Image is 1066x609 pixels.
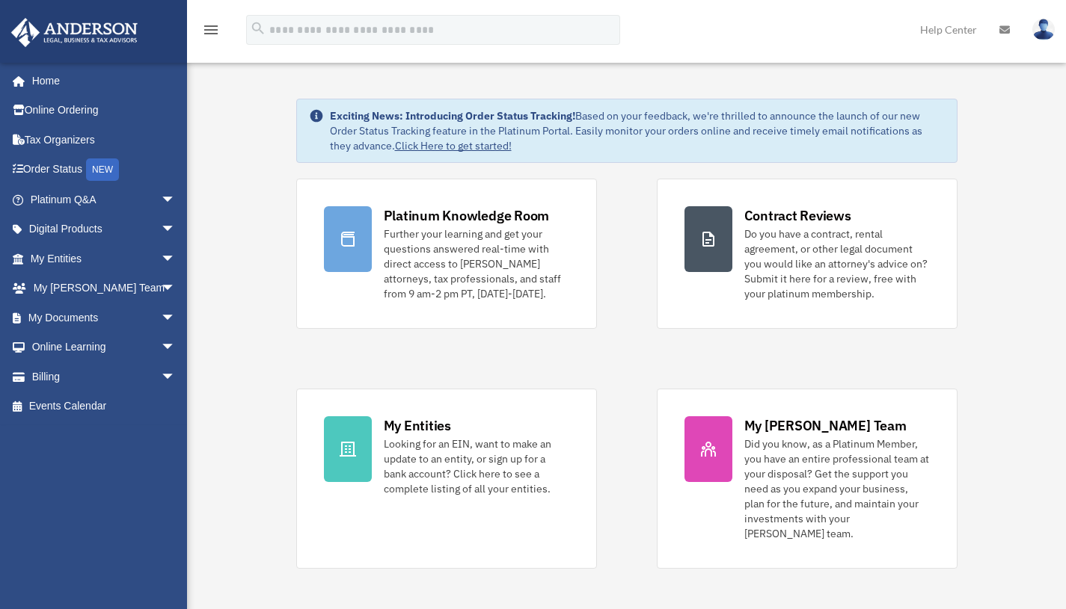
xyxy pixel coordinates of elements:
a: Order StatusNEW [10,155,198,185]
span: arrow_drop_down [161,303,191,333]
a: My [PERSON_NAME] Team Did you know, as a Platinum Member, you have an entire professional team at... [657,389,958,569]
strong: Exciting News: Introducing Order Status Tracking! [330,109,575,123]
a: Events Calendar [10,392,198,421]
a: My Entitiesarrow_drop_down [10,244,198,273]
a: Billingarrow_drop_down [10,362,198,392]
a: Online Ordering [10,96,198,126]
a: Tax Organizers [10,125,198,155]
div: Contract Reviews [744,206,851,225]
a: Platinum Q&Aarrow_drop_down [10,185,198,214]
a: menu [202,26,220,39]
span: arrow_drop_down [161,362,191,392]
a: Platinum Knowledge Room Further your learning and get your questions answered real-time with dire... [296,179,597,329]
img: User Pic [1032,19,1055,40]
span: arrow_drop_down [161,244,191,274]
span: arrow_drop_down [161,273,191,304]
span: arrow_drop_down [161,333,191,363]
i: menu [202,21,220,39]
a: Contract Reviews Do you have a contract, rental agreement, or other legal document you would like... [657,179,958,329]
a: Online Learningarrow_drop_down [10,333,198,362]
i: search [250,20,266,37]
a: My [PERSON_NAME] Teamarrow_drop_down [10,273,198,303]
span: arrow_drop_down [161,185,191,215]
div: Further your learning and get your questions answered real-time with direct access to [PERSON_NAM... [384,226,569,301]
a: My Entities Looking for an EIN, want to make an update to an entity, or sign up for a bank accoun... [296,389,597,569]
a: Click Here to get started! [395,139,512,152]
div: Did you know, as a Platinum Member, you have an entire professional team at your disposal? Get th... [744,436,930,541]
div: Platinum Knowledge Room [384,206,550,225]
div: My Entities [384,416,451,435]
a: My Documentsarrow_drop_down [10,303,198,333]
img: Anderson Advisors Platinum Portal [7,18,142,47]
a: Digital Productsarrow_drop_down [10,214,198,244]
a: Home [10,66,191,96]
div: Do you have a contract, rental agreement, or other legal document you would like an attorney's ad... [744,226,930,301]
div: Looking for an EIN, want to make an update to an entity, or sign up for a bank account? Click her... [384,436,569,496]
span: arrow_drop_down [161,214,191,245]
div: Based on your feedback, we're thrilled to announce the launch of our new Order Status Tracking fe... [330,108,945,153]
div: My [PERSON_NAME] Team [744,416,907,435]
div: NEW [86,158,119,181]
